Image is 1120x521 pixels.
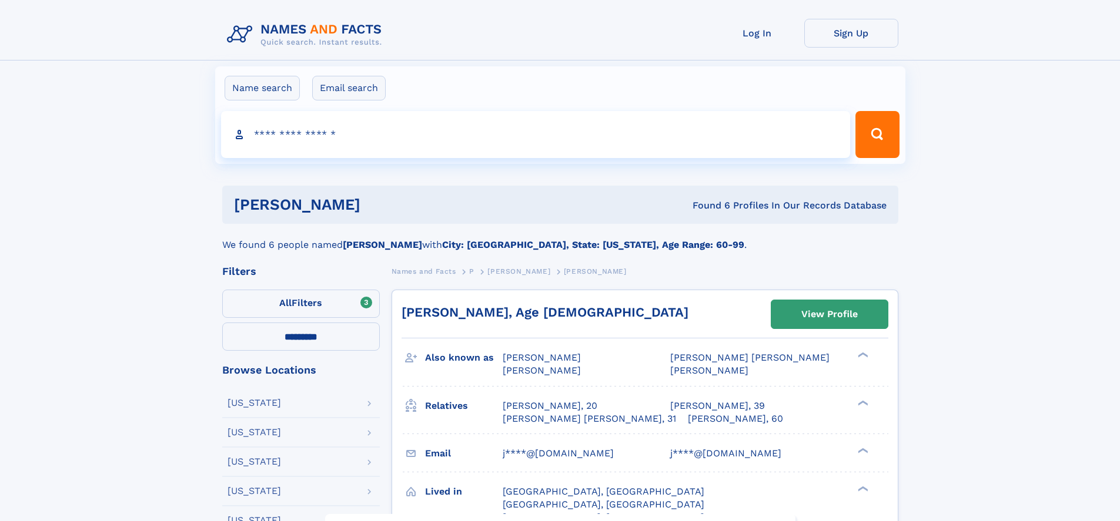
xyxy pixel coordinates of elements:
[503,412,676,425] a: [PERSON_NAME] [PERSON_NAME], 31
[222,290,380,318] label: Filters
[710,19,804,48] a: Log In
[228,398,281,408] div: [US_STATE]
[487,267,550,275] span: [PERSON_NAME]
[222,224,898,252] div: We found 6 people named with .
[670,365,748,376] span: [PERSON_NAME]
[469,267,474,275] span: P
[343,239,422,250] b: [PERSON_NAME]
[402,305,688,320] a: [PERSON_NAME], Age [DEMOGRAPHIC_DATA]
[425,482,503,502] h3: Lived in
[688,412,783,425] a: [PERSON_NAME], 60
[392,264,456,278] a: Names and Facts
[469,264,474,278] a: P
[228,486,281,496] div: [US_STATE]
[222,365,380,375] div: Browse Locations
[228,428,281,437] div: [US_STATE]
[670,399,765,412] a: [PERSON_NAME], 39
[801,301,858,328] div: View Profile
[234,197,527,212] h1: [PERSON_NAME]
[487,264,550,278] a: [PERSON_NAME]
[279,297,292,308] span: All
[855,351,869,359] div: ❯
[503,352,581,363] span: [PERSON_NAME]
[442,239,744,250] b: City: [GEOGRAPHIC_DATA], State: [US_STATE], Age Range: 60-99
[503,399,597,412] a: [PERSON_NAME], 20
[855,111,899,158] button: Search Button
[855,485,869,492] div: ❯
[564,267,627,275] span: [PERSON_NAME]
[855,446,869,454] div: ❯
[771,300,888,328] a: View Profile
[222,266,380,277] div: Filters
[425,348,503,368] h3: Also known as
[425,396,503,416] h3: Relatives
[855,399,869,406] div: ❯
[312,76,386,100] label: Email search
[670,352,830,363] span: [PERSON_NAME] [PERSON_NAME]
[222,19,392,51] img: Logo Names and Facts
[425,443,503,463] h3: Email
[228,457,281,466] div: [US_STATE]
[221,111,851,158] input: search input
[503,486,704,497] span: [GEOGRAPHIC_DATA], [GEOGRAPHIC_DATA]
[526,199,887,212] div: Found 6 Profiles In Our Records Database
[503,365,581,376] span: [PERSON_NAME]
[225,76,300,100] label: Name search
[804,19,898,48] a: Sign Up
[503,499,704,510] span: [GEOGRAPHIC_DATA], [GEOGRAPHIC_DATA]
